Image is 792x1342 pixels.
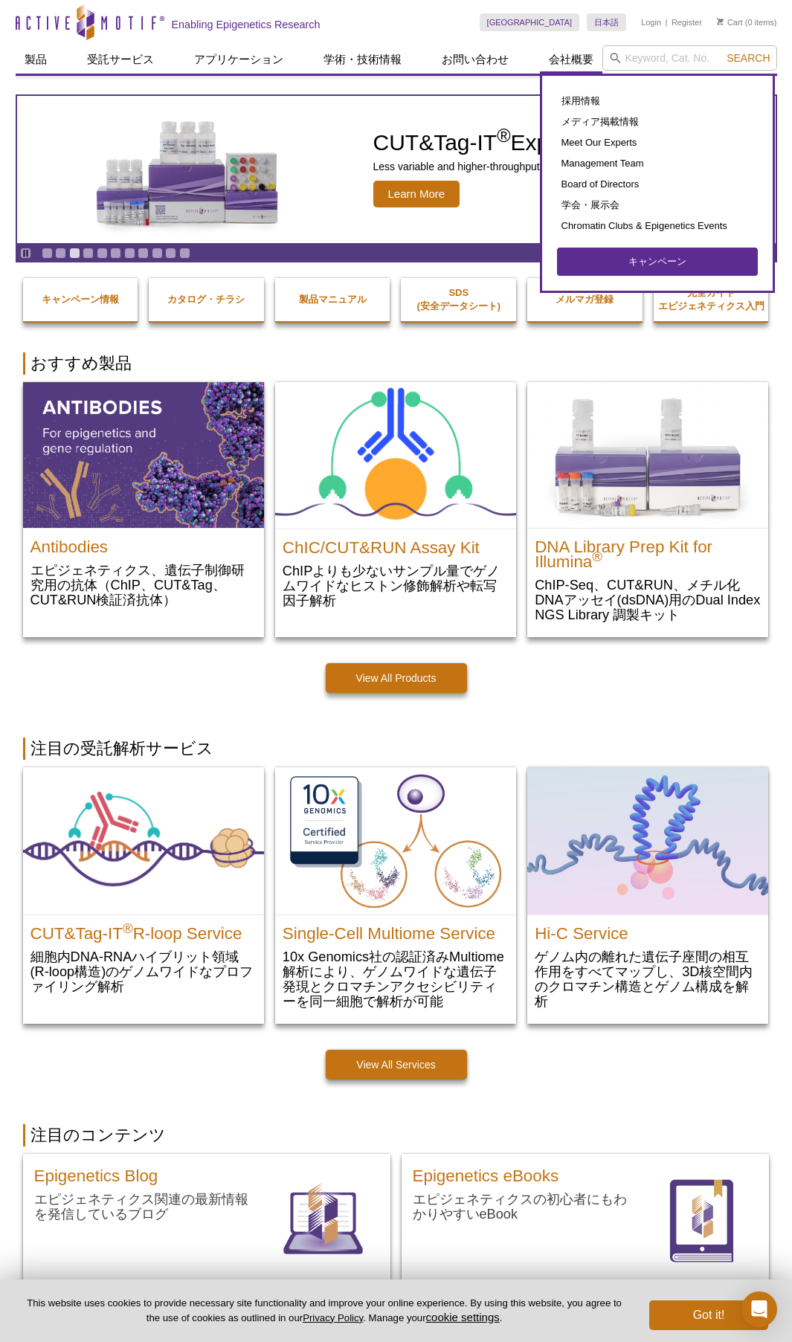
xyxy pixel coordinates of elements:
[275,767,516,914] img: Single-Cell Multiome Servicee
[722,51,774,65] button: Search
[275,278,390,321] a: 製品マニュアル
[587,13,626,31] a: 日本語
[23,1124,770,1146] h2: 注目のコンテンツ
[433,45,518,74] a: お問い合わせ
[283,533,509,555] h2: ChIC/CUT&RUN Assay Kit
[283,949,509,1009] p: 10x Genomics社の認証済みMultiome解析により、ゲノムワイドな遺伝子発現とクロマチンアクセシビリティーを同一細胞で解析が可能
[110,248,121,259] a: Go to slide 6
[741,1291,777,1327] div: Open Intercom Messenger
[557,195,758,216] a: 学会・展示会
[65,88,310,251] img: CUT&Tag-IT Express Assay Kit
[413,1169,559,1184] h3: Epigenetics eBooks
[30,532,257,555] h2: Antibodies
[34,1169,158,1184] h3: Epigenetics Blog
[17,96,776,243] a: CUT&Tag-IT Express Assay Kit CUT&Tag-IT®Express Assay Kit Less variable and higher-throughput gen...
[373,132,724,154] h2: CUT&Tag-IT Express Assay Kit
[167,294,245,305] strong: カタログ・チラシ
[152,248,163,259] a: Go to slide 9
[602,45,777,71] input: Keyword, Cat. No.
[717,17,743,28] a: Cart
[23,352,770,375] h2: おすすめ製品
[30,562,257,607] p: エピジェネティクス、遺伝子制御研究用の抗体（ChIP、CUT&Tag、CUT&RUN検証済抗体）
[268,1165,379,1277] img: Blog
[123,920,133,935] sup: ®
[20,248,31,259] a: Toggle autoplay
[23,382,264,528] img: All Antibodies
[556,294,614,305] strong: メルマガ登録
[185,45,292,74] a: アプリケーション
[654,271,769,328] a: 完全ガイドエピジェネティクス入門
[275,382,516,623] a: ChIC/CUT&RUN Assay Kit ChIC/CUT&RUN Assay Kit ChIPよりも少ないサンプル量でゲノムワイドなヒストン修飾解析や転写因子解析
[69,248,80,259] a: Go to slide 3
[149,278,264,321] a: カタログ・チラシ
[23,382,264,622] a: All Antibodies Antibodies エピジェネティクス、遺伝子制御研究用の抗体（ChIP、CUT&Tag、CUT&RUN検証済抗体）
[535,919,761,941] h2: Hi-C Service
[23,767,264,1008] a: CUT&Tag-IT R-loop Service CUT&Tag-IT®R-loop Service 細胞内DNA-RNAハイブリット領域(R-loop構造)のゲノムワイドなプロファイリング解析
[23,767,264,914] img: CUT&Tag-IT R-loop Service
[303,1312,363,1323] a: Privacy Policy
[124,248,135,259] a: Go to slide 7
[30,949,257,994] p: 細胞内DNA-RNAハイブリット領域(R-loop構造)のゲノムワイドなプロファイリング解析
[97,248,108,259] a: Go to slide 5
[42,294,119,305] strong: キャンペーン情報
[480,13,580,31] a: [GEOGRAPHIC_DATA]
[283,563,509,608] p: ChIPよりも少ないサンプル量でゲノムワイドなヒストン修飾解析や転写因子解析
[42,248,53,259] a: Go to slide 1
[23,738,770,760] h2: 注目の受託解析サービス
[727,52,770,64] span: Search
[275,382,516,529] img: ChIC/CUT&RUN Assay Kit
[373,181,460,207] span: Learn More
[23,278,138,321] a: キャンペーン情報
[527,767,768,1024] a: Hi-C Service Hi-C Service ゲノム内の離れた遺伝子座間の相互作用をすべてマップし、3D核空間内のクロマチン構造とゲノム構成を解析
[165,248,176,259] a: Go to slide 10
[55,248,66,259] a: Go to slide 2
[557,174,758,195] a: Board of Directors
[138,248,149,259] a: Go to slide 8
[592,549,602,564] sup: ®
[535,532,761,570] h2: DNA Library Prep Kit for Illumina
[497,125,510,146] sup: ®
[179,248,190,259] a: Go to slide 11
[717,13,777,31] li: (0 items)
[30,919,257,941] h2: CUT&Tag-IT R-loop Service
[413,1191,635,1222] p: エピジェネティクスの初心者にもわかりやすいeBook
[83,248,94,259] a: Go to slide 4
[557,153,758,174] a: Management Team
[666,13,668,31] li: |
[557,216,758,236] a: Chromatin Clubs & Epigenetics Events
[649,1300,768,1330] button: Got it!
[34,1165,158,1192] a: Epigenetics Blog
[540,45,602,74] a: 会社概要
[326,663,467,693] a: View All Products
[24,1297,625,1325] p: This website uses cookies to provide necessary site functionality and improve your online experie...
[535,577,761,622] p: ChIP-Seq、CUT&RUN、メチル化DNAアッセイ(dsDNA)用のDual Index NGS Library 調製キット
[426,1311,500,1323] button: cookie settings
[401,271,516,328] a: SDS(安全データシート)
[557,132,758,153] a: Meet Our Experts
[275,767,516,1024] a: Single-Cell Multiome Servicee Single-Cell Multiome Service 10x Genomics社の認証済みMultiome解析により、ゲノムワイド...
[641,17,661,28] a: Login
[535,949,761,1009] p: ゲノム内の離れた遺伝子座間の相互作用をすべてマップし、3D核空間内のクロマチン構造とゲノム構成を解析
[326,1050,467,1080] a: View All Services
[646,1165,758,1280] a: eBooks
[315,45,411,74] a: 学術・技術情報
[527,767,768,914] img: Hi-C Service
[527,382,768,637] a: DNA Library Prep Kit for Illumina DNA Library Prep Kit for Illumina® ChIP-Seq、CUT&RUN、メチル化DNAアッセイ...
[672,17,702,28] a: Register
[646,1165,758,1277] img: eBooks
[299,294,367,305] strong: 製品マニュアル
[373,160,724,173] p: Less variable and higher-throughput genome-wide profiling of histone marks
[557,248,758,276] a: キャンペーン
[557,91,758,112] a: 採用情報
[172,18,321,31] h2: Enabling Epigenetics Research
[557,112,758,132] a: メディア掲載情報
[413,1165,559,1192] a: Epigenetics eBooks
[268,1165,379,1280] a: Blog
[527,382,768,528] img: DNA Library Prep Kit for Illumina
[34,1191,257,1222] p: エピジェネティクス関連の最新情報を発信しているブログ
[78,45,163,74] a: 受託サービス
[17,96,776,243] article: CUT&Tag-IT Express Assay Kit
[717,18,724,25] img: Your Cart
[16,45,56,74] a: 製品
[283,919,509,941] h2: Single-Cell Multiome Service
